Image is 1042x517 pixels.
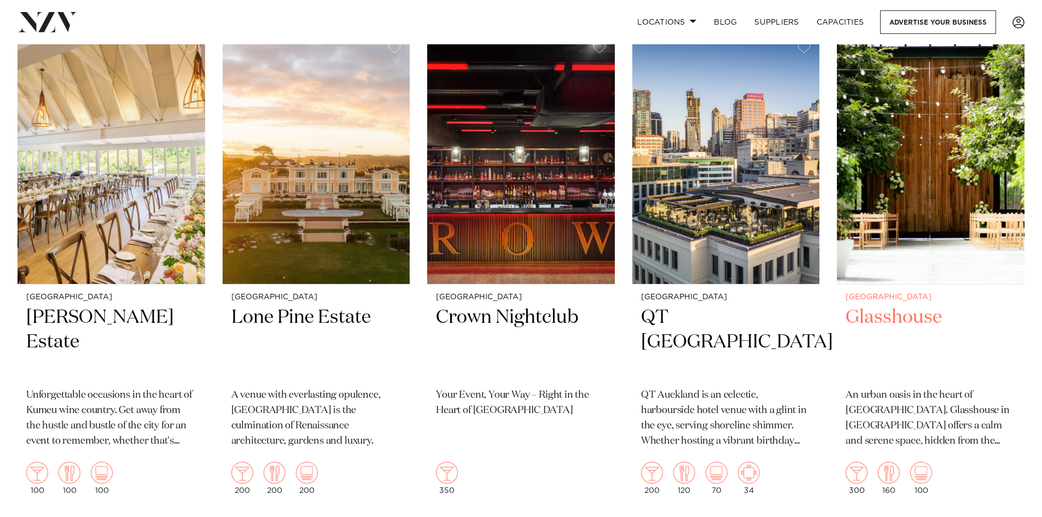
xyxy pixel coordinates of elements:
[223,33,410,504] a: [GEOGRAPHIC_DATA] Lone Pine Estate A venue with everlasting opulence, [GEOGRAPHIC_DATA] is the cu...
[231,462,253,484] img: cocktail.png
[628,10,705,34] a: Locations
[91,462,113,495] div: 100
[738,462,760,495] div: 34
[436,388,606,419] p: Your Event, Your Way – Right in the Heart of [GEOGRAPHIC_DATA]
[59,462,80,495] div: 100
[878,462,900,495] div: 160
[846,305,1016,379] h2: Glasshouse
[296,462,318,484] img: theatre.png
[436,293,606,301] small: [GEOGRAPHIC_DATA]
[231,293,401,301] small: [GEOGRAPHIC_DATA]
[632,33,820,504] a: [GEOGRAPHIC_DATA] QT [GEOGRAPHIC_DATA] QT Auckland is an eclectic, harbourside hotel venue with a...
[91,462,113,484] img: theatre.png
[846,388,1016,449] p: An urban oasis in the heart of [GEOGRAPHIC_DATA]. Glasshouse in [GEOGRAPHIC_DATA] offers a calm a...
[264,462,286,484] img: dining.png
[878,462,900,484] img: dining.png
[910,462,932,484] img: theatre.png
[846,462,868,484] img: cocktail.png
[264,462,286,495] div: 200
[738,462,760,484] img: meeting.png
[706,462,727,484] img: theatre.png
[837,33,1024,504] a: [GEOGRAPHIC_DATA] Glasshouse An urban oasis in the heart of [GEOGRAPHIC_DATA]. Glasshouse in [GEO...
[26,388,196,449] p: Unforgettable occasions in the heart of Kumeu wine country. Get away from the hustle and bustle o...
[706,462,727,495] div: 70
[231,388,401,449] p: A venue with everlasting opulence, [GEOGRAPHIC_DATA] is the culmination of Renaissance architectu...
[808,10,873,34] a: Capacities
[26,462,48,484] img: cocktail.png
[231,305,401,379] h2: Lone Pine Estate
[880,10,996,34] a: Advertise your business
[436,305,606,379] h2: Crown Nightclub
[641,388,811,449] p: QT Auckland is an eclectic, harbourside hotel venue with a glint in the eye, serving shoreline sh...
[26,305,196,379] h2: [PERSON_NAME] Estate
[673,462,695,495] div: 120
[427,33,615,504] a: [GEOGRAPHIC_DATA] Crown Nightclub Your Event, Your Way – Right in the Heart of [GEOGRAPHIC_DATA] 350
[641,305,811,379] h2: QT [GEOGRAPHIC_DATA]
[26,293,196,301] small: [GEOGRAPHIC_DATA]
[705,10,746,34] a: BLOG
[910,462,932,495] div: 100
[18,12,77,32] img: nzv-logo.png
[436,462,458,484] img: cocktail.png
[846,293,1016,301] small: [GEOGRAPHIC_DATA]
[436,462,458,495] div: 350
[641,462,663,484] img: cocktail.png
[846,462,868,495] div: 300
[641,293,811,301] small: [GEOGRAPHIC_DATA]
[59,462,80,484] img: dining.png
[231,462,253,495] div: 200
[746,10,807,34] a: SUPPLIERS
[296,462,318,495] div: 200
[673,462,695,484] img: dining.png
[18,33,205,504] a: [GEOGRAPHIC_DATA] [PERSON_NAME] Estate Unforgettable occasions in the heart of Kumeu wine country...
[641,462,663,495] div: 200
[26,462,48,495] div: 100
